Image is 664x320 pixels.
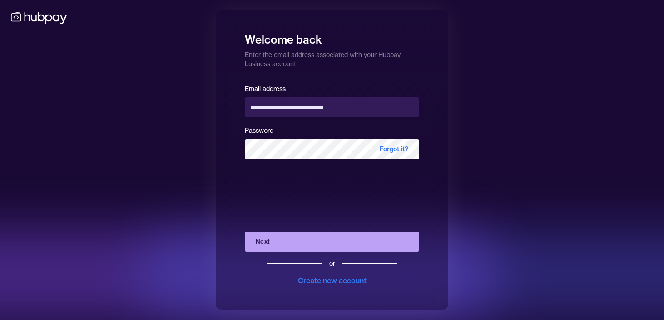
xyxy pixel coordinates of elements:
span: Forgot it? [369,139,419,159]
p: Enter the email address associated with your Hubpay business account [245,47,419,68]
div: Create new account [298,275,367,286]
h1: Welcome back [245,27,419,47]
label: Email address [245,85,286,93]
button: Next [245,232,419,252]
div: or [329,259,335,268]
label: Password [245,126,273,135]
